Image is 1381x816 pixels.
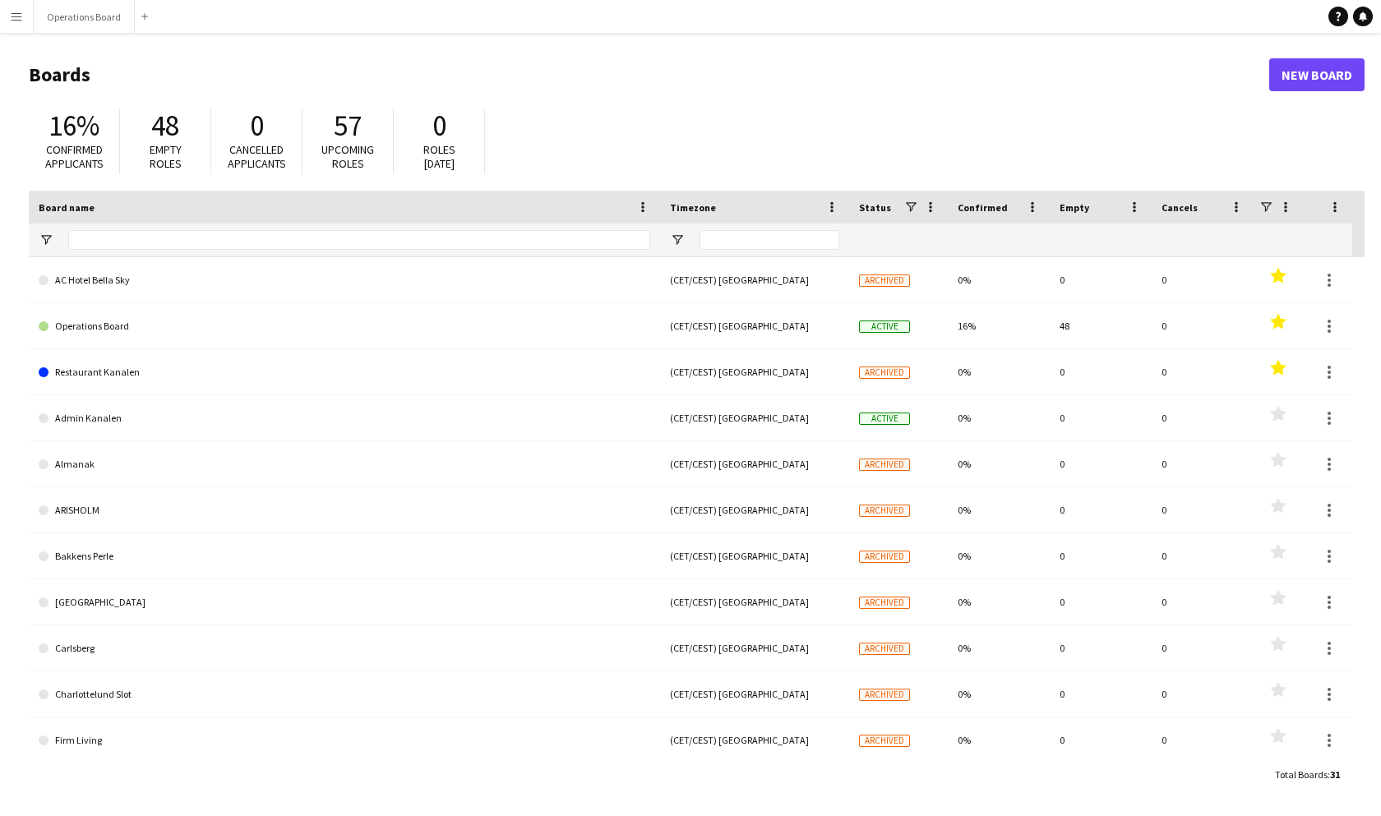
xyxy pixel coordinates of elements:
[1050,579,1152,625] div: 0
[1050,349,1152,394] div: 0
[670,233,685,247] button: Open Filter Menu
[859,551,910,563] span: Archived
[1050,395,1152,440] div: 0
[151,108,179,144] span: 48
[1050,625,1152,671] div: 0
[948,487,1050,532] div: 0%
[859,459,910,471] span: Archived
[948,579,1050,625] div: 0%
[660,579,849,625] div: (CET/CEST) [GEOGRAPHIC_DATA]
[660,303,849,348] div: (CET/CEST) [GEOGRAPHIC_DATA]
[660,671,849,717] div: (CET/CEST) [GEOGRAPHIC_DATA]
[39,625,650,671] a: Carlsberg
[948,395,1050,440] div: 0%
[1275,768,1328,781] span: Total Boards
[321,142,374,171] span: Upcoming roles
[39,395,650,441] a: Admin Kanalen
[150,142,182,171] span: Empty roles
[859,597,910,609] span: Archived
[39,233,53,247] button: Open Filter Menu
[1050,487,1152,532] div: 0
[1050,441,1152,486] div: 0
[948,533,1050,579] div: 0%
[1275,758,1340,791] div: :
[1152,257,1254,302] div: 0
[1152,487,1254,532] div: 0
[660,257,849,302] div: (CET/CEST) [GEOGRAPHIC_DATA]
[660,717,849,763] div: (CET/CEST) [GEOGRAPHIC_DATA]
[39,533,650,579] a: Bakkens Perle
[39,579,650,625] a: [GEOGRAPHIC_DATA]
[859,505,910,517] span: Archived
[1330,768,1340,781] span: 31
[1152,625,1254,671] div: 0
[68,230,650,250] input: Board name Filter Input
[1060,201,1089,214] span: Empty
[228,142,286,171] span: Cancelled applicants
[1152,717,1254,763] div: 0
[859,320,910,333] span: Active
[39,303,650,349] a: Operations Board
[1050,671,1152,717] div: 0
[859,274,910,287] span: Archived
[859,201,891,214] span: Status
[660,533,849,579] div: (CET/CEST) [GEOGRAPHIC_DATA]
[948,671,1050,717] div: 0%
[948,625,1050,671] div: 0%
[250,108,264,144] span: 0
[1152,303,1254,348] div: 0
[423,142,455,171] span: Roles [DATE]
[859,367,910,379] span: Archived
[670,201,716,214] span: Timezone
[34,1,135,33] button: Operations Board
[39,717,650,763] a: Firm Living
[1269,58,1365,91] a: New Board
[39,441,650,487] a: Almanak
[948,441,1050,486] div: 0%
[948,349,1050,394] div: 0%
[1152,671,1254,717] div: 0
[39,201,95,214] span: Board name
[1050,303,1152,348] div: 48
[48,108,99,144] span: 16%
[859,413,910,425] span: Active
[39,349,650,395] a: Restaurant Kanalen
[1152,579,1254,625] div: 0
[1162,201,1198,214] span: Cancels
[45,142,104,171] span: Confirmed applicants
[660,395,849,440] div: (CET/CEST) [GEOGRAPHIC_DATA]
[859,689,910,701] span: Archived
[948,303,1050,348] div: 16%
[334,108,362,144] span: 57
[859,643,910,655] span: Archived
[39,671,650,717] a: Charlottelund Slot
[432,108,446,144] span: 0
[958,201,1008,214] span: Confirmed
[660,625,849,671] div: (CET/CEST) [GEOGRAPHIC_DATA]
[859,735,910,747] span: Archived
[1152,533,1254,579] div: 0
[948,717,1050,763] div: 0%
[660,441,849,486] div: (CET/CEST) [GEOGRAPHIC_DATA]
[660,487,849,532] div: (CET/CEST) [GEOGRAPHIC_DATA]
[1050,533,1152,579] div: 0
[1050,257,1152,302] div: 0
[1152,349,1254,394] div: 0
[1152,395,1254,440] div: 0
[39,487,650,533] a: ARISHOLM
[660,349,849,394] div: (CET/CEST) [GEOGRAPHIC_DATA]
[700,230,839,250] input: Timezone Filter Input
[29,62,1269,87] h1: Boards
[1152,441,1254,486] div: 0
[948,257,1050,302] div: 0%
[1050,717,1152,763] div: 0
[39,257,650,303] a: AC Hotel Bella Sky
